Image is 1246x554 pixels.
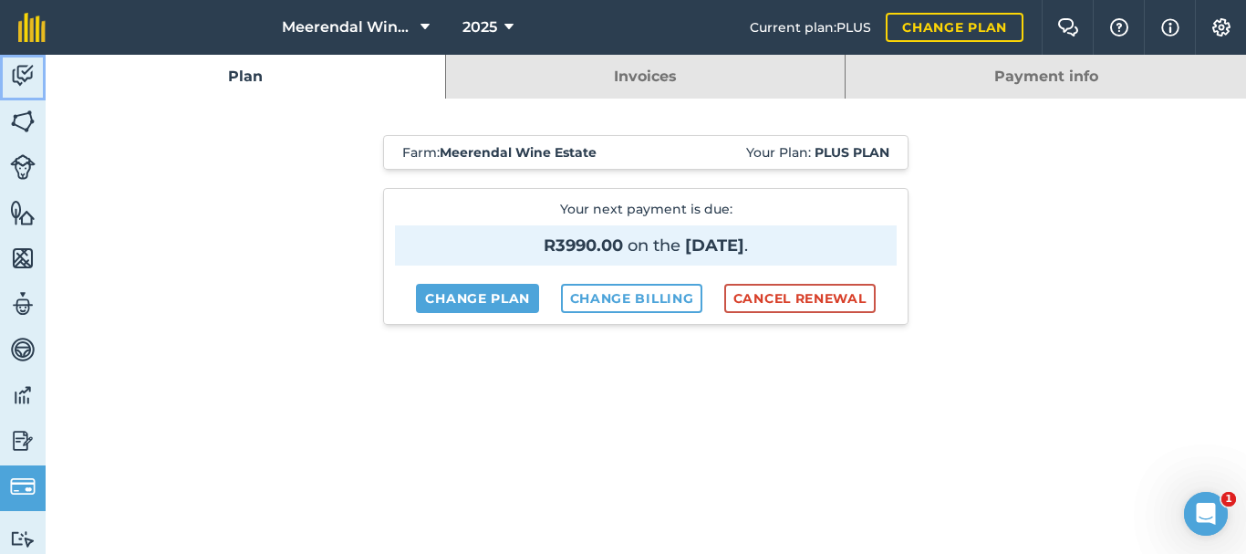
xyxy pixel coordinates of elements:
[724,284,876,313] button: Cancel renewal
[10,336,36,363] img: svg+xml;base64,PD94bWwgdmVyc2lvbj0iMS4wIiBlbmNvZGluZz0idXRmLTgiPz4KPCEtLSBHZW5lcmF0b3I6IEFkb2JlIE...
[282,16,413,38] span: Meerendal Wine Estate
[746,143,889,162] span: Your Plan:
[10,474,36,499] img: svg+xml;base64,PD94bWwgdmVyc2lvbj0iMS4wIiBlbmNvZGluZz0idXRmLTgiPz4KPCEtLSBHZW5lcmF0b3I6IEFkb2JlIE...
[10,290,36,318] img: svg+xml;base64,PD94bWwgdmVyc2lvbj0iMS4wIiBlbmNvZGluZz0idXRmLTgiPz4KPCEtLSBHZW5lcmF0b3I6IEFkb2JlIE...
[440,144,597,161] strong: Meerendal Wine Estate
[1161,16,1179,38] img: svg+xml;base64,PHN2ZyB4bWxucz0iaHR0cDovL3d3dy53My5vcmcvMjAwMC9zdmciIHdpZHRoPSIxNyIgaGVpZ2h0PSIxNy...
[1057,18,1079,37] img: Two speech bubbles overlapping with the left bubble in the forefront
[10,530,36,548] img: svg+xml;base64,PD94bWwgdmVyc2lvbj0iMS4wIiBlbmNvZGluZz0idXRmLTgiPz4KPCEtLSBHZW5lcmF0b3I6IEFkb2JlIE...
[416,284,539,313] a: Change plan
[1184,492,1228,536] iframe: Intercom live chat
[462,16,497,38] span: 2025
[10,108,36,135] img: svg+xml;base64,PHN2ZyB4bWxucz0iaHR0cDovL3d3dy53My5vcmcvMjAwMC9zdmciIHdpZHRoPSI1NiIgaGVpZ2h0PSI2MC...
[402,143,597,162] span: Farm :
[10,382,36,409] img: svg+xml;base64,PD94bWwgdmVyc2lvbj0iMS4wIiBlbmNvZGluZz0idXRmLTgiPz4KPCEtLSBHZW5lcmF0b3I6IEFkb2JlIE...
[1108,18,1130,37] img: A question mark icon
[561,284,703,313] a: Change billing
[395,200,897,266] p: Your next payment is due :
[10,154,36,180] img: svg+xml;base64,PD94bWwgdmVyc2lvbj0iMS4wIiBlbmNvZGluZz0idXRmLTgiPz4KPCEtLSBHZW5lcmF0b3I6IEFkb2JlIE...
[46,55,445,99] a: Plan
[10,62,36,89] img: svg+xml;base64,PD94bWwgdmVyc2lvbj0iMS4wIiBlbmNvZGluZz0idXRmLTgiPz4KPCEtLSBHZW5lcmF0b3I6IEFkb2JlIE...
[10,199,36,226] img: svg+xml;base64,PHN2ZyB4bWxucz0iaHR0cDovL3d3dy53My5vcmcvMjAwMC9zdmciIHdpZHRoPSI1NiIgaGVpZ2h0PSI2MC...
[886,13,1023,42] a: Change plan
[544,235,623,256] strong: R3990.00
[685,235,744,256] strong: [DATE]
[446,55,846,99] a: Invoices
[750,17,871,37] span: Current plan : PLUS
[846,55,1246,99] a: Payment info
[18,13,46,42] img: fieldmargin Logo
[1221,492,1236,507] span: 1
[10,245,36,272] img: svg+xml;base64,PHN2ZyB4bWxucz0iaHR0cDovL3d3dy53My5vcmcvMjAwMC9zdmciIHdpZHRoPSI1NiIgaGVpZ2h0PSI2MC...
[395,225,897,266] span: on the .
[10,427,36,455] img: svg+xml;base64,PD94bWwgdmVyc2lvbj0iMS4wIiBlbmNvZGluZz0idXRmLTgiPz4KPCEtLSBHZW5lcmF0b3I6IEFkb2JlIE...
[815,144,889,161] strong: Plus plan
[1210,18,1232,37] img: A cog icon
